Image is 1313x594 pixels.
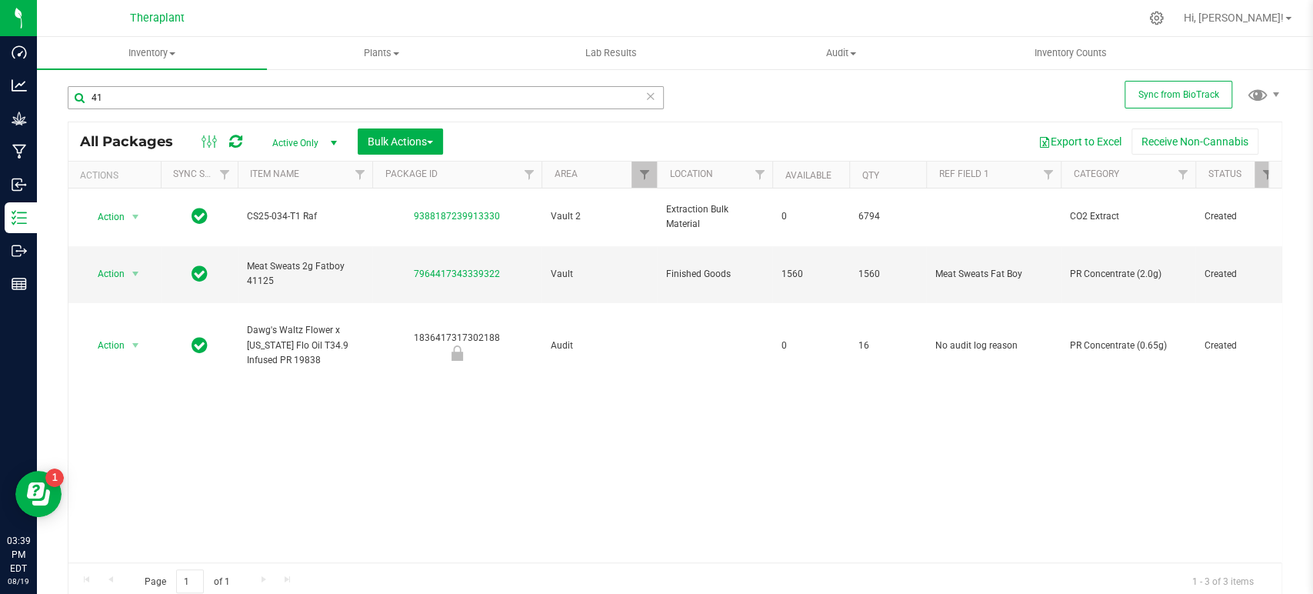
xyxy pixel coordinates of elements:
[1184,12,1284,24] span: Hi, [PERSON_NAME]!
[12,78,27,93] inline-svg: Analytics
[12,177,27,192] inline-svg: Inbound
[565,46,658,60] span: Lab Results
[414,269,500,279] a: 7964417343339322
[727,46,955,60] span: Audit
[781,209,840,224] span: 0
[80,170,155,181] div: Actions
[347,162,372,188] a: Filter
[132,569,242,593] span: Page of 1
[84,335,125,356] span: Action
[1205,209,1271,224] span: Created
[268,46,496,60] span: Plants
[12,243,27,259] inline-svg: Outbound
[12,45,27,60] inline-svg: Dashboard
[1070,339,1186,353] span: PR Concentrate (0.65g)
[1070,209,1186,224] span: CO2 Extract
[12,111,27,126] inline-svg: Grow
[551,267,648,282] span: Vault
[358,128,443,155] button: Bulk Actions
[1205,267,1271,282] span: Created
[385,169,437,179] a: Package ID
[1205,339,1271,353] span: Created
[858,339,917,353] span: 16
[669,169,712,179] a: Location
[7,576,30,587] p: 08/19
[1255,162,1280,188] a: Filter
[192,263,208,285] span: In Sync
[516,162,542,188] a: Filter
[7,534,30,576] p: 03:39 PM EDT
[861,170,878,181] a: Qty
[45,469,64,487] iframe: Resource center unread badge
[173,169,232,179] a: Sync Status
[126,263,145,285] span: select
[126,335,145,356] span: select
[12,276,27,292] inline-svg: Reports
[37,37,267,69] a: Inventory
[551,339,648,353] span: Audit
[1138,89,1219,100] span: Sync from BioTrack
[68,86,664,109] input: Search Package ID, Item Name, SKU, Lot or Part Number...
[747,162,772,188] a: Filter
[1180,569,1266,592] span: 1 - 3 of 3 items
[84,206,125,228] span: Action
[938,169,988,179] a: Ref Field 1
[1147,11,1166,25] div: Manage settings
[935,339,1051,353] span: No audit log reason
[192,205,208,227] span: In Sync
[785,170,831,181] a: Available
[84,263,125,285] span: Action
[176,569,204,593] input: 1
[858,209,917,224] span: 6794
[1170,162,1195,188] a: Filter
[1014,46,1128,60] span: Inventory Counts
[496,37,726,69] a: Lab Results
[130,12,185,25] span: Theraplant
[666,267,763,282] span: Finished Goods
[126,206,145,228] span: select
[1070,267,1186,282] span: PR Concentrate (2.0g)
[1035,162,1061,188] a: Filter
[192,335,208,356] span: In Sync
[250,169,299,179] a: Item Name
[12,144,27,159] inline-svg: Manufacturing
[858,267,917,282] span: 1560
[247,259,363,289] span: Meat Sweats 2g Fatboy 41125
[370,345,544,361] div: Audit
[1208,169,1241,179] a: Status
[781,267,840,282] span: 1560
[1073,169,1118,179] a: Category
[80,133,188,150] span: All Packages
[955,37,1185,69] a: Inventory Counts
[935,267,1051,282] span: Meat Sweats Fat Boy
[368,135,433,148] span: Bulk Actions
[414,211,500,222] a: 9388187239913330
[247,323,363,368] span: Dawg's Waltz Flower x [US_STATE] Flo Oil T34.9 Infused PR 19838
[370,331,544,361] div: 1836417317302188
[37,46,267,60] span: Inventory
[267,37,497,69] a: Plants
[1125,81,1232,108] button: Sync from BioTrack
[632,162,657,188] a: Filter
[666,202,763,232] span: Extraction Bulk Material
[212,162,238,188] a: Filter
[247,209,363,224] span: CS25-034-T1 Raf
[726,37,956,69] a: Audit
[645,86,656,106] span: Clear
[1028,128,1131,155] button: Export to Excel
[1131,128,1258,155] button: Receive Non-Cannabis
[551,209,648,224] span: Vault 2
[554,169,577,179] a: Area
[15,471,62,517] iframe: Resource center
[781,339,840,353] span: 0
[12,210,27,225] inline-svg: Inventory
